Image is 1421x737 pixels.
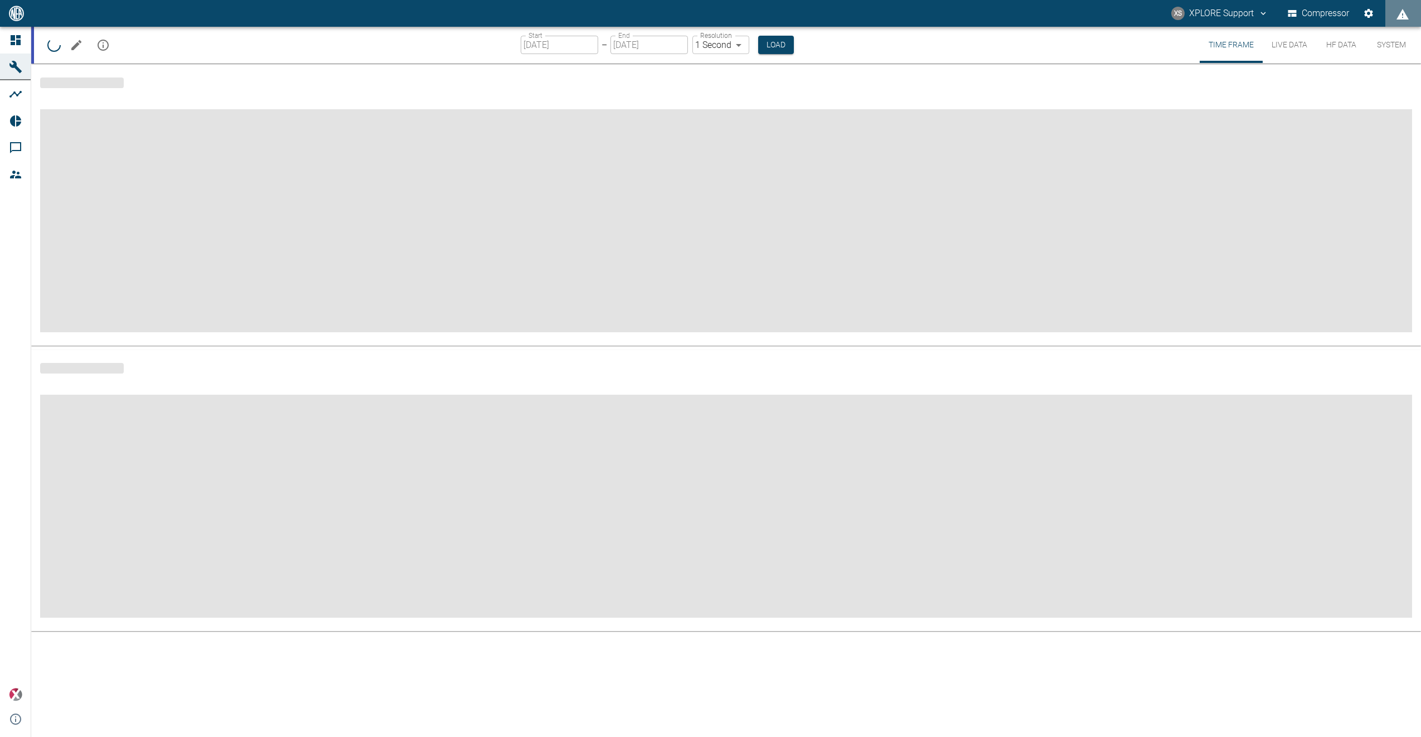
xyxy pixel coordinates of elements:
label: End [618,31,629,40]
div: 1 Second [692,36,749,54]
button: Load [758,36,794,54]
button: mission info [92,34,114,56]
div: XS [1171,7,1185,20]
img: Xplore Logo [9,688,22,701]
input: MM/DD/YYYY [610,36,688,54]
button: Settings [1359,3,1379,23]
label: Start [528,31,542,40]
label: Resolution [700,31,731,40]
button: Live Data [1263,27,1316,63]
p: – [602,38,607,51]
button: System [1366,27,1417,63]
button: compressors@neaxplore.com [1170,3,1270,23]
button: HF Data [1316,27,1366,63]
img: logo [8,6,25,21]
button: Compressor [1286,3,1352,23]
input: MM/DD/YYYY [521,36,598,54]
button: Time Frame [1200,27,1263,63]
button: Edit machine [65,34,88,56]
